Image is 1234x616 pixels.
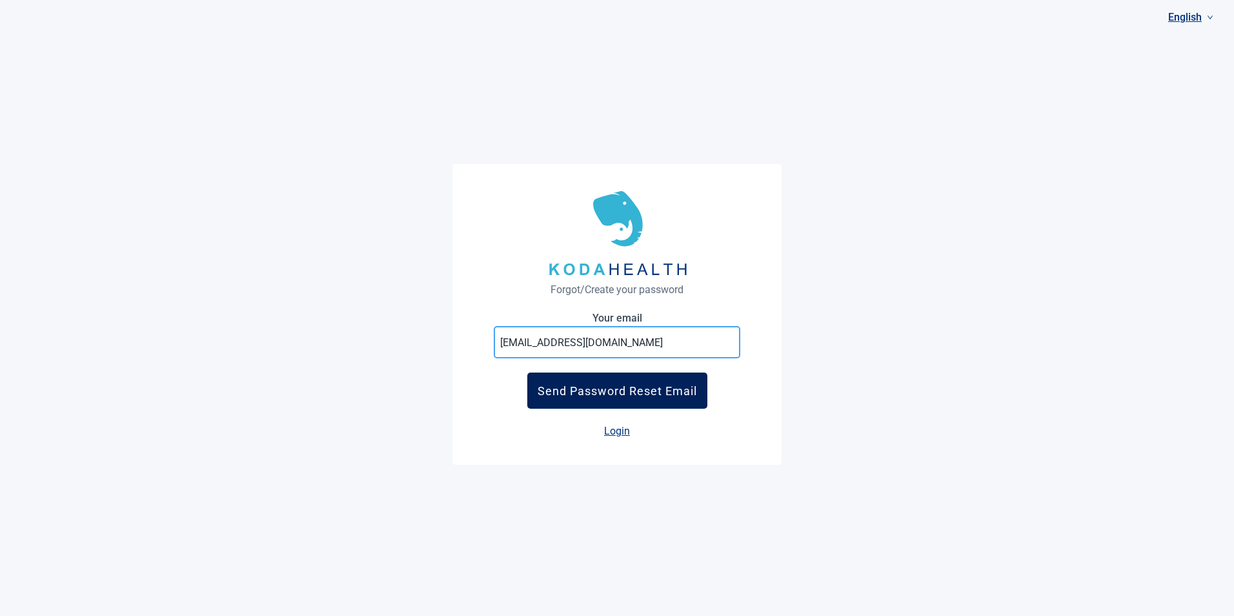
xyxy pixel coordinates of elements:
span: down [1207,14,1213,21]
a: Current language: English [1163,6,1219,28]
h1: Forgot/Create your password [506,282,728,298]
a: Login [604,425,630,437]
div: Send Password Reset Email [538,384,697,398]
button: Send Password Reset Email [527,373,707,409]
label: Your email [494,312,740,324]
